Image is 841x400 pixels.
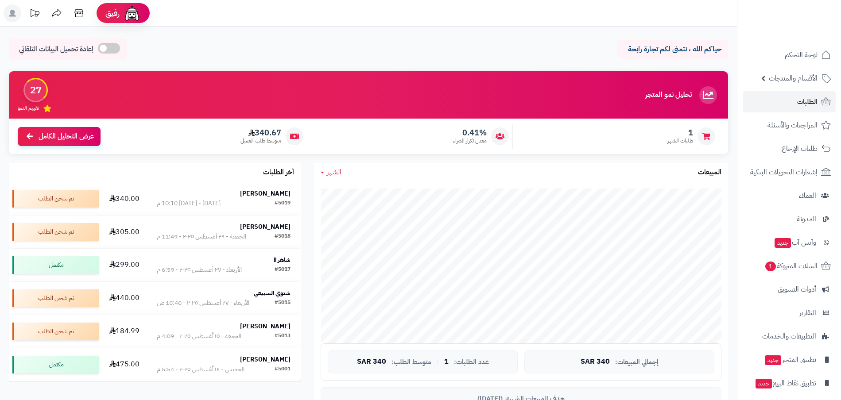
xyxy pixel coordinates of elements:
span: أدوات التسويق [778,283,816,296]
div: مكتمل [12,256,99,274]
div: #5017 [275,265,291,274]
a: طلبات الإرجاع [743,138,836,159]
span: 1 [765,262,776,272]
div: #5013 [275,332,291,341]
span: جديد [775,238,791,248]
a: لوحة التحكم [743,44,836,65]
span: وآتس آب [774,236,816,249]
td: 299.00 [102,249,147,281]
img: logo-2.png [781,7,833,25]
a: السلات المتروكة1 [743,255,836,277]
span: جديد [765,355,781,365]
strong: [PERSON_NAME] [240,189,291,198]
span: لوحة التحكم [785,49,818,61]
div: الجمعة - ١٥ أغسطس ٢٠٢٥ - 4:09 م [157,332,241,341]
span: الشهر [327,167,341,177]
span: المدونة [797,213,816,225]
span: إشعارات التحويلات البنكية [750,166,818,178]
a: المراجعات والأسئلة [743,115,836,136]
span: عرض التحليل الكامل [39,131,94,142]
span: 0.41% [453,128,487,138]
div: #5001 [275,365,291,374]
h3: المبيعات [698,169,721,177]
h3: تحليل نمو المتجر [645,91,692,99]
span: الأقسام والمنتجات [769,72,818,85]
span: 340 SAR [581,358,610,366]
span: طلبات الشهر [667,137,693,145]
span: السلات المتروكة [764,260,818,272]
a: المدونة [743,208,836,230]
a: التطبيقات والخدمات [743,326,836,347]
span: الطلبات [797,96,818,108]
span: 1 [444,358,449,366]
a: تطبيق نقاط البيعجديد [743,373,836,394]
span: تطبيق المتجر [764,354,816,366]
div: #5019 [275,199,291,208]
span: عدد الطلبات: [454,358,489,366]
span: 340.67 [240,128,281,138]
a: الشهر [321,167,341,177]
span: متوسط الطلب: [391,358,431,366]
div: الأربعاء - ٢٧ أغسطس ٢٠٢٥ - 10:40 ص [157,299,249,308]
span: تطبيق نقاط البيع [755,377,816,389]
span: تقييم النمو [18,104,39,112]
a: العملاء [743,185,836,206]
div: مكتمل [12,356,99,373]
a: عرض التحليل الكامل [18,127,101,146]
td: 184.99 [102,315,147,348]
h3: آخر الطلبات [263,169,294,177]
span: إجمالي المبيعات: [615,358,659,366]
a: الطلبات [743,91,836,112]
td: 475.00 [102,348,147,381]
strong: [PERSON_NAME] [240,222,291,231]
td: 440.00 [102,282,147,315]
span: متوسط طلب العميل [240,137,281,145]
span: معدل تكرار الشراء [453,137,487,145]
span: إعادة تحميل البيانات التلقائي [19,44,93,54]
a: التقارير [743,302,836,323]
div: الجمعة - ٢٩ أغسطس ٢٠٢٥ - 11:49 م [157,232,246,241]
span: 1 [667,128,693,138]
span: طلبات الإرجاع [782,142,818,155]
p: حياكم الله ، نتمنى لكم تجارة رابحة [624,44,721,54]
div: الخميس - ١٤ أغسطس ٢٠٢٥ - 5:54 م [157,365,244,374]
span: المراجعات والأسئلة [767,119,818,131]
strong: [PERSON_NAME] [240,322,291,331]
span: جديد [756,379,772,388]
td: 340.00 [102,182,147,215]
img: ai-face.png [123,4,141,22]
strong: [PERSON_NAME] [240,355,291,364]
div: #5018 [275,232,291,241]
span: التقارير [799,307,816,319]
span: 340 SAR [357,358,386,366]
span: التطبيقات والخدمات [762,330,816,342]
td: 305.00 [102,215,147,248]
a: إشعارات التحويلات البنكية [743,162,836,183]
a: أدوات التسويق [743,279,836,300]
div: تم شحن الطلب [12,190,99,208]
div: الأربعاء - ٢٧ أغسطس ٢٠٢٥ - 6:59 م [157,265,242,274]
span: | [437,358,439,365]
a: تطبيق المتجرجديد [743,349,836,370]
div: #5015 [275,299,291,308]
span: رفيق [105,8,120,19]
strong: شتوي السبيعي [254,288,291,298]
span: العملاء [799,189,816,202]
div: تم شحن الطلب [12,289,99,307]
div: تم شحن الطلب [12,223,99,241]
a: تحديثات المنصة [23,4,46,24]
div: تم شحن الطلب [12,323,99,340]
div: [DATE] - [DATE] 10:10 م [157,199,221,208]
strong: شاهر اا [274,255,291,265]
a: وآتس آبجديد [743,232,836,253]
